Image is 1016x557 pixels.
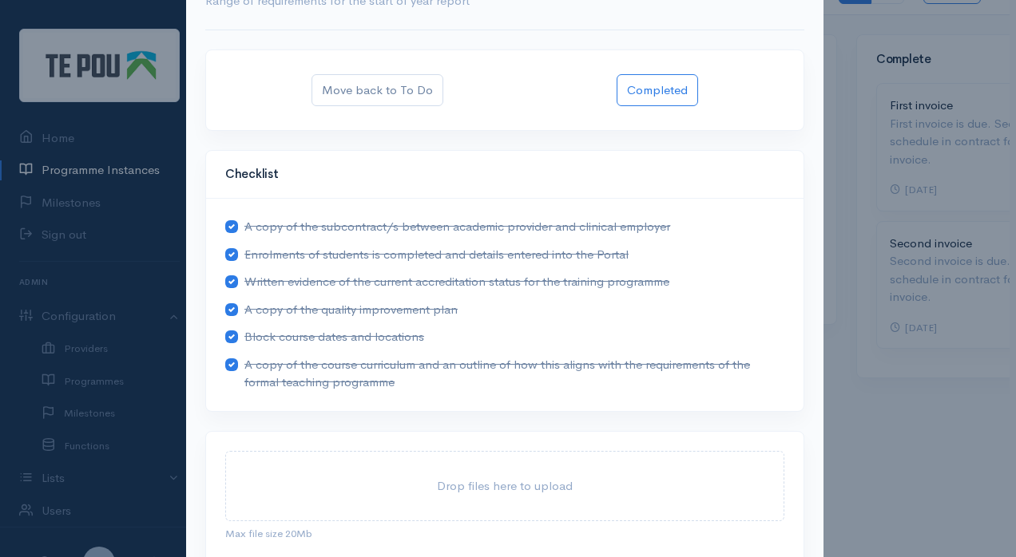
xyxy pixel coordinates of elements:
span: Enrolments of students is completed and details entered into the Portal [244,246,629,264]
h4: Checklist [225,168,784,181]
span: A copy of the quality improvement plan [244,301,458,319]
span: Block course dates and locations [244,328,424,346]
span: A copy of the course curriculum and an outline of how this aligns with the requirements of the fo... [244,356,784,392]
button: Completed [617,74,698,107]
div: Max file size 20Mb [225,521,784,542]
span: Drop files here to upload [437,478,573,493]
span: A copy of the subcontract/s between academic provider and clinical employer [244,218,670,236]
button: Move back to To Do [312,74,443,107]
span: Written evidence of the current accreditation status for the training programme [244,273,669,291]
